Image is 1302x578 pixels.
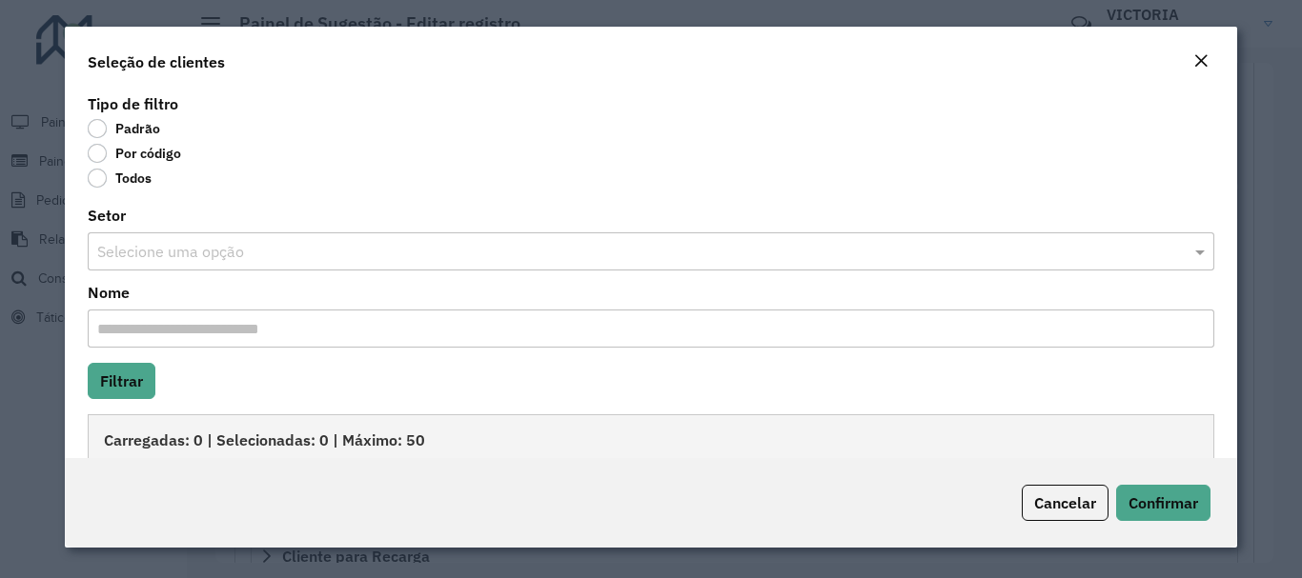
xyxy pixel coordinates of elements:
label: Tipo de filtro [88,92,178,115]
button: Cancelar [1022,485,1109,521]
div: Carregadas: 0 | Selecionadas: 0 | Máximo: 50 [88,414,1213,464]
h4: Seleção de clientes [88,50,225,73]
label: Setor [88,204,126,227]
span: Cancelar [1034,493,1096,512]
label: Nome [88,281,130,304]
label: Todos [88,169,152,188]
button: Confirmar [1116,485,1210,521]
button: Close [1188,50,1214,74]
button: Filtrar [88,363,155,399]
label: Por código [88,144,181,163]
em: Fechar [1193,53,1209,69]
label: Padrão [88,119,160,138]
span: Confirmar [1129,493,1198,512]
